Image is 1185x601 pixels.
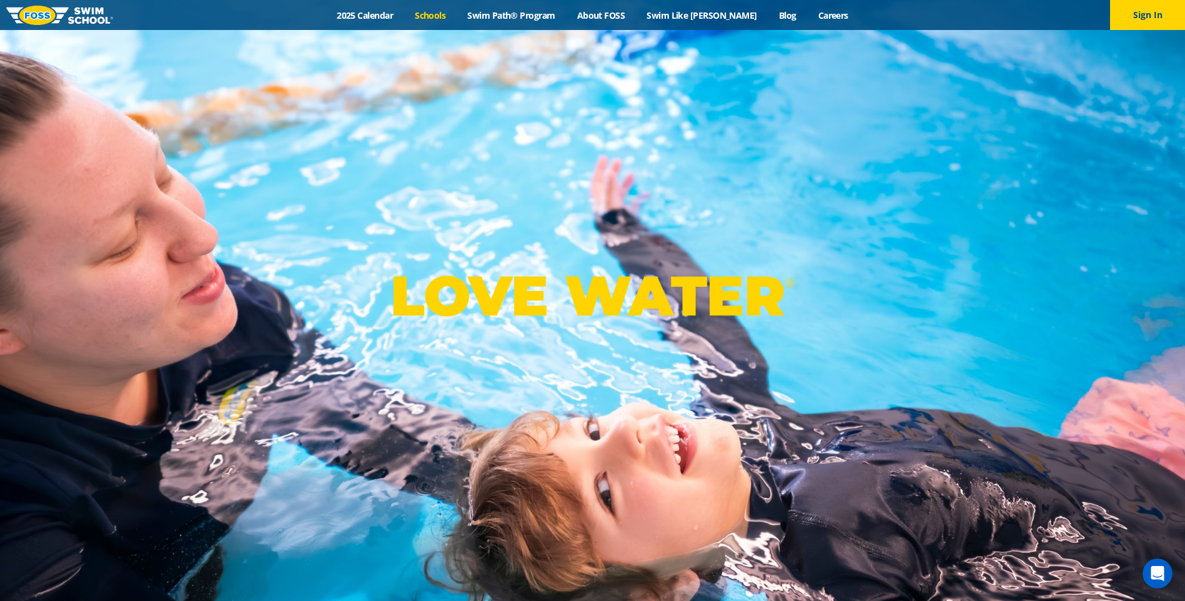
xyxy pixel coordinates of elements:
img: FOSS Swim School Logo [6,6,113,25]
a: About FOSS [566,9,636,21]
a: Blog [768,9,807,21]
a: 2025 Calendar [326,9,404,21]
p: LOVE WATER [390,262,795,329]
a: Swim Like [PERSON_NAME] [636,9,768,21]
a: Swim Path® Program [457,9,566,21]
a: Schools [404,9,457,21]
a: Careers [807,9,859,21]
iframe: Intercom live chat [1143,559,1173,589]
sup: ® [785,275,795,291]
